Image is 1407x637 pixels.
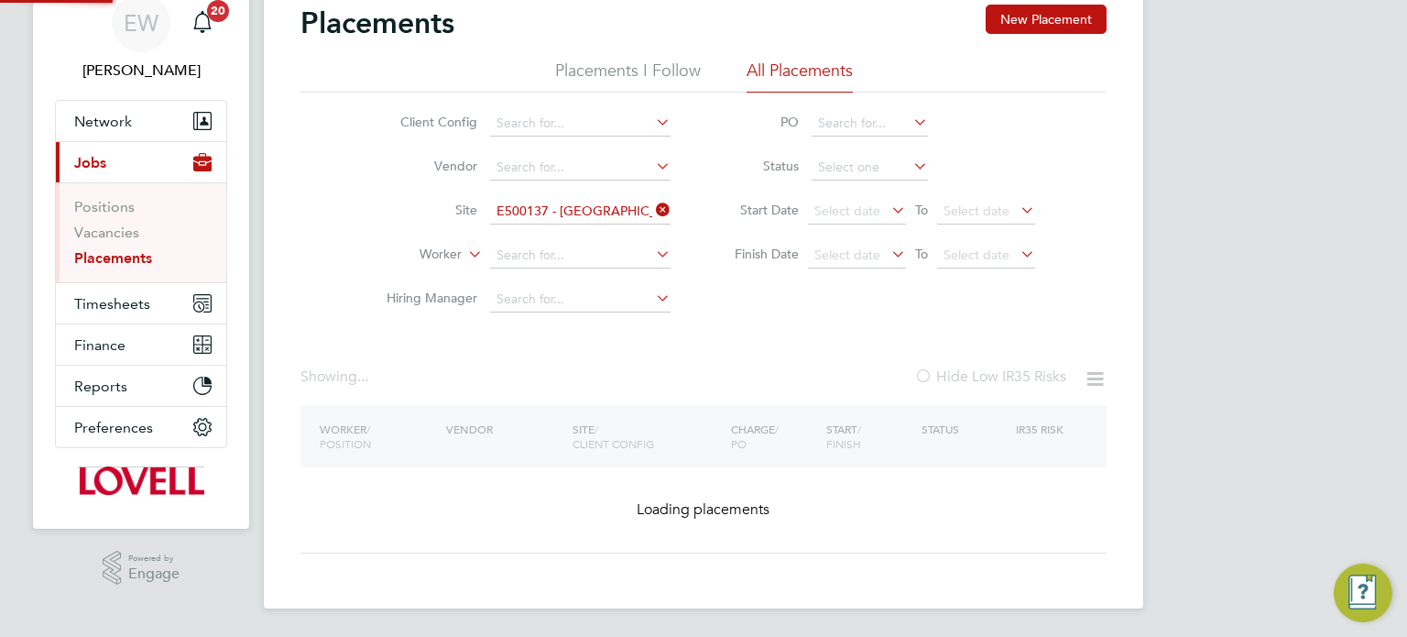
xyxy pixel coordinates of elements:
h2: Placements [300,5,454,41]
span: Preferences [74,419,153,436]
input: Select one [812,155,928,181]
span: Select date [943,203,1009,219]
input: Search for... [490,155,671,181]
span: Select date [943,247,1009,263]
input: Search for... [490,287,671,313]
label: Hide Low IR35 Risks [914,368,1066,386]
span: Network [74,113,132,130]
span: Jobs [74,154,106,171]
span: EW [124,11,158,35]
a: Powered byEngage [103,551,180,586]
span: To [910,242,933,266]
a: Placements [74,249,152,267]
span: Select date [814,203,880,219]
img: lovell-logo-retina.png [78,467,203,496]
label: Status [716,158,799,174]
a: Positions [74,198,135,215]
input: Search for... [812,111,928,137]
a: Vacancies [74,224,139,241]
button: Jobs [56,142,226,182]
button: Preferences [56,407,226,447]
input: Search for... [490,199,671,225]
input: Search for... [490,111,671,137]
label: Worker [356,246,462,264]
span: Powered by [128,551,180,566]
label: Client Config [372,114,477,130]
button: Timesheets [56,283,226,324]
span: To [910,198,933,222]
span: Emma Wells [55,60,227,82]
div: Jobs [56,182,226,282]
span: Reports [74,378,127,395]
span: Timesheets [74,295,150,313]
label: Site [372,202,477,218]
label: PO [716,114,799,130]
input: Search for... [490,243,671,269]
label: Vendor [372,158,477,174]
div: Showing [300,368,372,387]
label: Start Date [716,202,799,218]
span: Finance [74,336,125,354]
label: Finish Date [716,246,799,262]
a: Go to home page [55,467,227,496]
label: Hiring Manager [372,290,477,306]
button: Reports [56,366,226,406]
button: Network [56,101,226,141]
button: Finance [56,324,226,365]
span: ... [357,368,368,386]
span: Select date [814,247,880,263]
li: Placements I Follow [555,60,701,93]
li: All Placements [747,60,853,93]
button: New Placement [986,5,1107,34]
button: Engage Resource Center [1334,564,1392,622]
span: Engage [128,566,180,582]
